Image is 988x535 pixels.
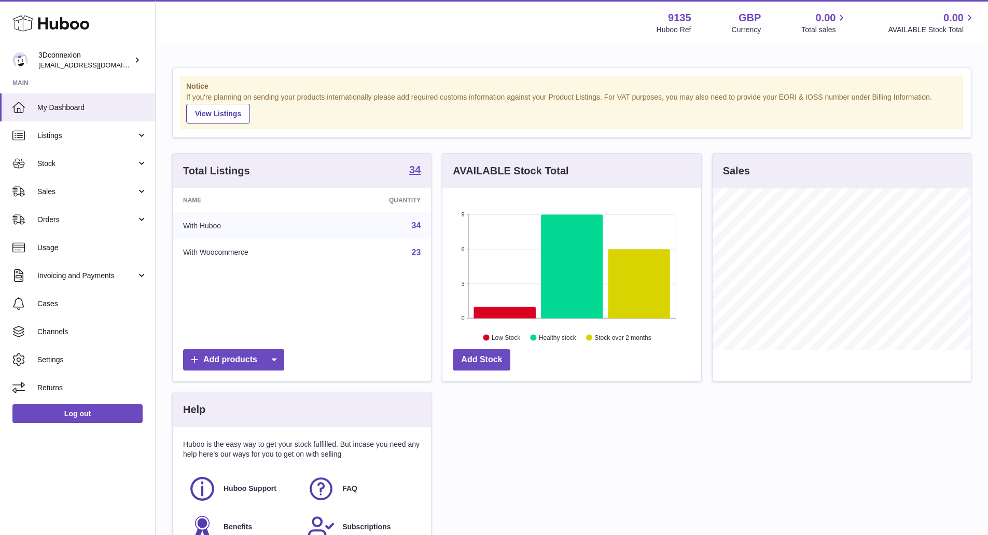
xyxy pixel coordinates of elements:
p: Huboo is the easy way to get your stock fulfilled. But incase you need any help here's our ways f... [183,440,421,459]
a: 0.00 AVAILABLE Stock Total [888,11,976,35]
th: Quantity [333,188,431,212]
a: Huboo Support [188,475,297,503]
text: Stock over 2 months [595,334,651,341]
h3: Sales [723,164,750,178]
td: With Huboo [173,212,333,239]
span: Listings [37,131,136,141]
a: 34 [412,221,421,230]
strong: 34 [409,164,421,175]
span: Orders [37,215,136,225]
a: Log out [12,404,143,423]
span: Benefits [224,522,252,532]
span: Subscriptions [342,522,391,532]
strong: Notice [186,81,957,91]
a: 34 [409,164,421,177]
span: Invoicing and Payments [37,271,136,281]
text: 9 [462,211,465,217]
a: 23 [412,248,421,257]
span: Total sales [801,25,847,35]
a: Add products [183,349,284,371]
a: Add Stock [453,349,510,371]
div: Huboo Ref [657,25,691,35]
div: 3Dconnexion [38,50,132,70]
span: 0.00 [943,11,964,25]
h3: AVAILABLE Stock Total [453,164,568,178]
h3: Total Listings [183,164,250,178]
span: Sales [37,187,136,197]
span: Settings [37,355,147,365]
strong: 9135 [668,11,691,25]
span: My Dashboard [37,103,147,113]
span: Stock [37,159,136,169]
span: Channels [37,327,147,337]
a: FAQ [307,475,415,503]
a: 0.00 Total sales [801,11,847,35]
text: Low Stock [492,334,521,341]
span: Usage [37,243,147,253]
text: Healthy stock [539,334,577,341]
text: 0 [462,315,465,321]
span: FAQ [342,484,357,493]
text: 3 [462,280,465,286]
span: Huboo Support [224,484,276,493]
img: order_eu@3dconnexion.com [12,52,28,68]
div: Currency [732,25,761,35]
a: View Listings [186,104,250,124]
span: Cases [37,299,147,309]
span: 0.00 [816,11,836,25]
span: AVAILABLE Stock Total [888,25,976,35]
span: [EMAIL_ADDRESS][DOMAIN_NAME] [38,61,152,69]
strong: GBP [739,11,761,25]
td: With Woocommerce [173,239,333,266]
text: 6 [462,246,465,252]
span: Returns [37,383,147,393]
h3: Help [183,403,205,417]
div: If you're planning on sending your products internationally please add required customs informati... [186,92,957,124]
th: Name [173,188,333,212]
